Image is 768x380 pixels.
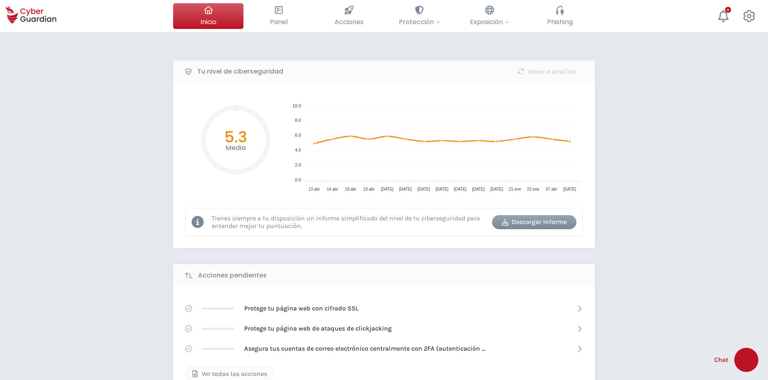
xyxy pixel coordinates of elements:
tspan: [DATE] [417,187,430,191]
div: Ver todas las acciones [192,369,267,379]
span: Inicio [200,17,217,27]
tspan: 21 ene [509,187,521,191]
tspan: 2.0 [295,162,301,167]
tspan: 07 abr [546,187,558,191]
p: Protege tu página web de ataques de clickjacking [244,324,392,333]
button: Phishing [525,3,595,29]
div: Descargar informe [498,217,570,227]
div: Volver a analizar [511,67,583,76]
tspan: 14 abr [327,187,338,191]
button: Panel [243,3,314,29]
tspan: 8.0 [295,118,301,123]
tspan: 0.0 [295,177,301,182]
span: Exposición [470,17,509,27]
p: Tienes siempre a tu disposición un informe simplificado del nivel de tu ciberseguridad para enten... [212,214,486,230]
tspan: 6.0 [295,133,301,138]
tspan: 13 abr [308,187,320,191]
b: Tu nivel de ciberseguridad [197,67,283,76]
b: Acciones pendientes [198,271,267,280]
tspan: [DATE] [381,187,394,191]
button: Inicio [173,3,243,29]
button: Descargar informe [492,215,576,229]
p: Protege tu página web con cifrado SSL [244,304,359,313]
tspan: 22 ene [527,187,539,191]
tspan: [DATE] [564,187,576,191]
tspan: 19 abr [363,187,375,191]
p: Asegura tus cuentas de correo electrónico centralmente con 2FA (autenticación [PERSON_NAME] factor) [244,344,485,353]
tspan: [DATE] [472,187,485,191]
tspan: [DATE] [435,187,448,191]
tspan: [DATE] [490,187,503,191]
span: Phishing [547,17,573,27]
button: Acciones [314,3,384,29]
tspan: 4.0 [295,148,301,152]
tspan: 18 abr [345,187,357,191]
tspan: [DATE] [399,187,412,191]
tspan: [DATE] [454,187,467,191]
iframe: chat widget [734,348,760,372]
span: Chat [714,355,728,365]
button: Protección [384,3,454,29]
button: Volver a analizar [505,64,589,78]
button: Exposición [454,3,525,29]
div: + [725,7,731,13]
span: Protección [399,17,440,27]
span: Acciones [335,17,364,27]
tspan: 10.0 [292,103,301,108]
span: Panel [270,17,288,27]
